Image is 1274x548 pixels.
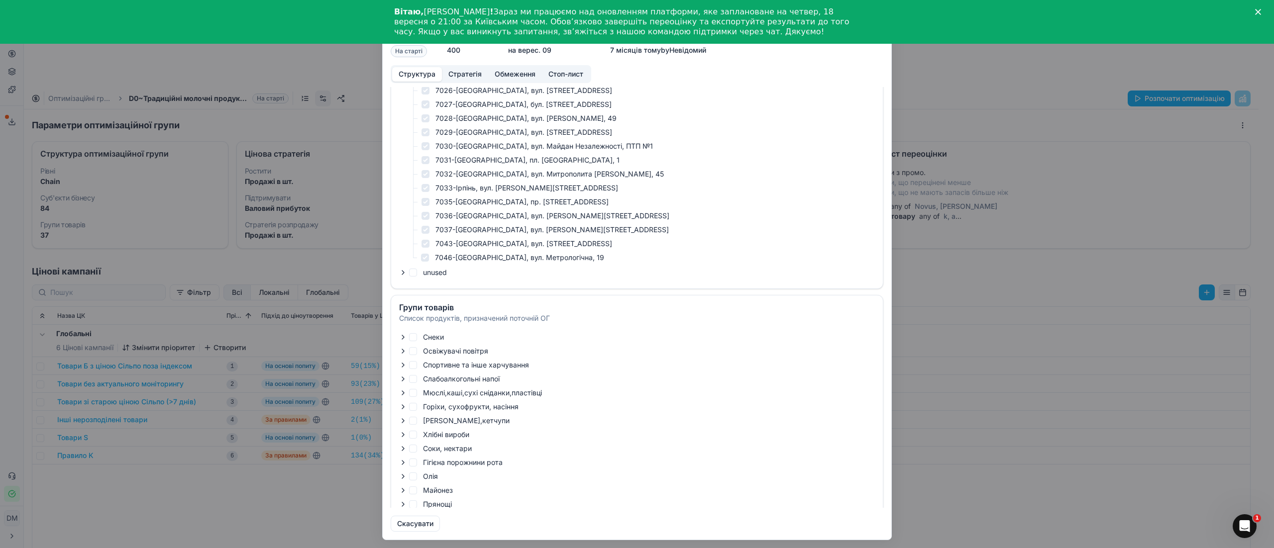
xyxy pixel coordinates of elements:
p: 7 місяців тому by Невідомий [610,45,706,55]
label: Горіхи, сухофрукти, насіння [423,403,519,410]
div: [PERSON_NAME] Зараз ми працюємо над оновленням платформи, яке заплановане на четвер, 18 вересня о... [394,7,864,37]
button: Обмеження [488,67,542,82]
input: 7036-[GEOGRAPHIC_DATA], вул. [PERSON_NAME][STREET_ADDRESS] [422,212,429,220]
label: 7036-[GEOGRAPHIC_DATA], вул. [PERSON_NAME][STREET_ADDRESS] [435,212,669,219]
label: 7027-[GEOGRAPHIC_DATA], бул. [STREET_ADDRESS] [435,101,612,108]
b: Вітаю, [394,7,424,16]
label: Освіжувачі повітря [423,348,488,355]
label: 7029-[GEOGRAPHIC_DATA], вул. [STREET_ADDRESS] [435,129,612,136]
b: ! [490,7,493,16]
span: На старті [391,45,427,57]
input: 7037-[GEOGRAPHIC_DATA], вул. [PERSON_NAME][STREET_ADDRESS] [422,226,429,234]
label: Прянощі [423,501,452,508]
div: Закрити [1255,9,1265,15]
label: Гігієна порожнини рота [423,459,503,466]
input: 7028-[GEOGRAPHIC_DATA], вул. [PERSON_NAME], 49 [422,114,429,122]
input: Слабоалкогольні напої [409,375,417,383]
input: Спортивне та інше харчування [409,361,417,369]
input: Снеки [409,333,417,341]
label: 7035-[GEOGRAPHIC_DATA], пр. [STREET_ADDRESS] [435,198,609,205]
input: Прянощі [409,500,417,508]
input: unused [409,269,417,276]
button: Стоп-лист [542,67,590,82]
input: 7026-[GEOGRAPHIC_DATA], вул. [STREET_ADDRESS] [422,87,429,94]
input: 7031-[GEOGRAPHIC_DATA], пл. [GEOGRAPHIC_DATA], 1 [422,156,429,164]
label: 7037-[GEOGRAPHIC_DATA], вул. [PERSON_NAME][STREET_ADDRESS] [435,226,669,233]
span: на верес. 09 [508,46,551,54]
input: [PERSON_NAME],кетчупи [409,417,417,425]
div: Групи товарів [399,303,875,311]
input: Олія [409,472,417,480]
input: Мюслі,каші,сухі сніданки,пластівці [409,389,417,397]
input: Соки, нектари [409,445,417,453]
label: 7028-[GEOGRAPHIC_DATA], вул. [PERSON_NAME], 49 [435,115,617,122]
button: Стратегія [442,67,488,82]
input: 7030-[GEOGRAPHIC_DATA], вул. Майдан Незалежності, ПТП №1 [422,142,429,150]
label: unused [423,269,447,276]
label: 7043-[GEOGRAPHIC_DATA], вул. [STREET_ADDRESS] [435,240,612,247]
input: 7032-[GEOGRAPHIC_DATA], вул. Митрополита [PERSON_NAME], 45 [422,170,429,178]
input: 7046-[GEOGRAPHIC_DATA], вул. Метрологічна, 19 [421,254,429,262]
label: Мюслі,каші,сухі сніданки,пластівці [423,389,542,396]
div: Список продуктів, призначений поточній ОГ [399,313,875,323]
span: 400 [447,46,460,54]
label: Олія [423,473,438,480]
input: 7043-[GEOGRAPHIC_DATA], вул. [STREET_ADDRESS] [422,240,429,248]
label: 7032-[GEOGRAPHIC_DATA], вул. Митрополита [PERSON_NAME], 45 [435,171,664,178]
input: Гігієна порожнини рота [409,458,417,466]
label: Снеки [423,334,444,341]
label: Слабоалкогольні напої [423,375,500,382]
input: Горіхи, сухофрукти, насіння [409,403,417,411]
label: Соки, нектари [423,445,472,452]
label: 7031-[GEOGRAPHIC_DATA], пл. [GEOGRAPHIC_DATA], 1 [435,157,620,164]
label: 7030-[GEOGRAPHIC_DATA], вул. Майдан Незалежності, ПТП №1 [435,143,653,150]
input: 7027-[GEOGRAPHIC_DATA], бул. [STREET_ADDRESS] [422,100,429,108]
input: 7033-Ірпінь, вул. [PERSON_NAME][STREET_ADDRESS] [422,184,429,192]
input: Майонез [409,486,417,494]
label: 7046-[GEOGRAPHIC_DATA], вул. Метрологічна, 19 [435,254,604,261]
input: 7029-[GEOGRAPHIC_DATA], вул. [STREET_ADDRESS] [422,128,429,136]
input: Хлібні вироби [409,431,417,439]
label: Майонез [423,487,453,494]
label: [PERSON_NAME],кетчупи [423,417,510,424]
span: 1 [1253,514,1261,522]
button: Структура [392,67,442,82]
label: Хлібні вироби [423,431,469,438]
label: Спортивне та інше харчування [423,362,529,368]
input: 7035-[GEOGRAPHIC_DATA], пр. [STREET_ADDRESS] [422,198,429,206]
input: Освіжувачі повітря [409,347,417,355]
iframe: Intercom live chat [1233,514,1257,538]
button: Скасувати [391,516,440,532]
label: 7033-Ірпінь, вул. [PERSON_NAME][STREET_ADDRESS] [435,184,618,191]
label: 7026-[GEOGRAPHIC_DATA], вул. [STREET_ADDRESS] [435,87,612,94]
